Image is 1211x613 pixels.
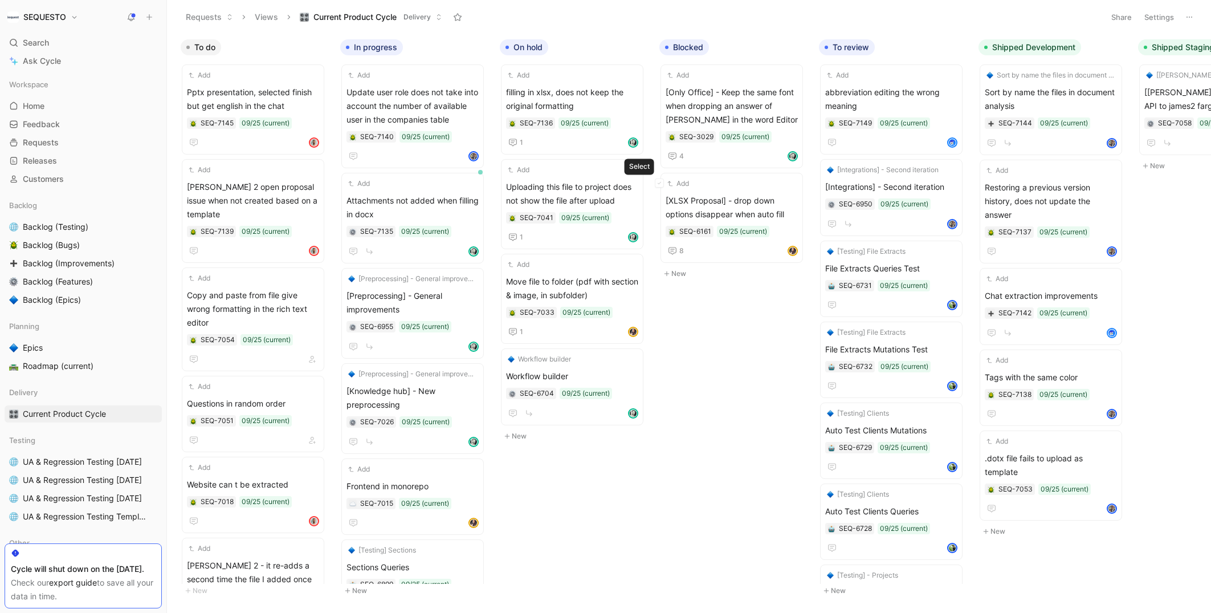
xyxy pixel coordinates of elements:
a: 🔷Epics [5,339,162,356]
a: 🌐Backlog (Testing) [5,218,162,236]
a: Add[Only Office] - Keep the same font when dropping an answer of [PERSON_NAME] in the word Editor... [660,64,803,168]
img: 🔷 [508,356,515,363]
span: Backlog [9,200,37,211]
img: 🎛️ [300,13,309,22]
button: 🪲 [349,133,357,141]
img: avatar [1108,139,1116,147]
img: ➕ [9,259,18,268]
button: 🔷 [7,293,21,307]
div: SEQ-7137 [998,226,1031,238]
div: Backlog [5,197,162,214]
a: 🔷Backlog (Epics) [5,291,162,308]
button: Share [1106,9,1137,25]
img: avatar [948,220,956,228]
img: avatar [629,328,637,336]
button: 🤖 [827,282,835,290]
div: 09/25 (current) [1039,226,1087,238]
img: 🔷 [9,343,18,352]
span: Backlog (Improvements) [23,258,115,269]
img: avatar [948,382,956,390]
div: ⚙️ [349,228,357,236]
a: AddPptx presentation, selected finish but get english in the chat09/25 (current)avatar [182,64,324,155]
img: avatar [948,139,956,147]
div: ⚙️ [508,389,516,397]
button: Add [187,381,212,392]
div: 09/25 (current) [562,307,610,318]
img: avatar [470,247,478,255]
button: 8 [666,244,686,258]
div: SEQ-7058 [1158,117,1192,129]
div: SEQ-7145 [201,117,234,129]
div: ➕ [987,309,995,317]
a: Feedback [5,116,162,133]
button: 🪲 [7,238,21,252]
div: SEQ-7142 [998,307,1031,319]
img: avatar [948,301,956,309]
img: 🪲 [668,229,675,236]
button: Add [666,70,691,81]
span: Restoring a previous version history, does not update the answer [985,181,1117,222]
button: Views [250,9,283,26]
img: 🤖 [828,283,835,290]
a: 🔷[Testing] File ExtractsFile Extracts Mutations Test09/25 (current)avatar [820,322,963,398]
img: 🔷 [1146,72,1153,79]
span: Delivery [9,387,38,398]
a: AddTags with the same color09/25 (current)avatar [980,350,1122,426]
span: [Only Office] - Keep the same font when dropping an answer of [PERSON_NAME] in the word Editor [666,86,798,127]
span: Sort by name the files in document analysis [985,86,1117,113]
span: Requests [23,137,59,148]
div: SEQ-7139 [201,226,234,237]
span: To do [194,42,215,53]
a: 🔷[Preprocessing] - General improvements[Preprocessing] - General improvements09/25 (current)avatar [341,268,484,359]
button: Add [506,164,531,176]
button: On hold [500,39,548,55]
button: Add [187,273,212,284]
img: avatar [629,233,637,241]
span: In progress [354,42,397,53]
div: 09/25 (current) [243,334,291,346]
span: Releases [23,155,57,167]
button: Shipped Development [978,39,1081,55]
div: SEQ-7136 [520,117,553,129]
span: Backlog (Bugs) [23,239,80,251]
div: SEQ-7140 [360,131,394,143]
a: AddAttachments not added when filling in docx09/25 (current)avatar [341,173,484,263]
a: Addfilling in xlsx, does not keep the original formatting09/25 (current)1avatar [501,64,643,155]
button: 🪲 [987,391,995,399]
a: 🔷[Testing] File ExtractsFile Extracts Queries Test09/25 (current)avatar [820,241,963,317]
div: 09/25 (current) [719,226,767,237]
img: avatar [470,152,478,160]
div: SEQ-6950 [839,198,872,210]
button: 🪲 [189,119,197,127]
div: SEQ-6731 [839,280,872,291]
button: 🔷Sort by name the files in document analysis [985,70,1117,81]
button: Blocked [659,39,709,55]
button: To do [181,39,221,55]
button: 🪲 [508,308,516,316]
a: AddQuestions in random order09/25 (current) [182,376,324,452]
button: 🔷[Integrations] - Second iteration [825,164,940,176]
button: 🪲 [508,214,516,222]
button: ⚙️ [827,200,835,208]
span: Tags with the same color [985,371,1117,384]
span: [Preprocessing] - General improvements [358,273,477,285]
button: Add [985,273,1010,285]
button: 🎛️Current Product CycleDelivery [295,9,447,26]
button: 4 [666,149,686,163]
img: ⚙️ [9,277,18,286]
div: Delivery [5,384,162,401]
button: 🪲 [508,119,516,127]
span: 1 [520,234,523,241]
button: 🪲 [668,133,676,141]
div: ➕ [987,119,995,127]
div: 09/25 (current) [1039,389,1087,400]
button: To review [819,39,875,55]
span: [XLSX Proposal] - drop down options disappear when auto fill [666,194,798,221]
button: Requests [181,9,238,26]
div: SEQ-6704 [520,388,554,399]
span: Backlog (Epics) [23,294,81,306]
a: Add[PERSON_NAME] 2 open proposal issue when not created based on a template09/25 (current)avatar [182,159,324,263]
span: Chat extraction improvements [985,289,1117,303]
